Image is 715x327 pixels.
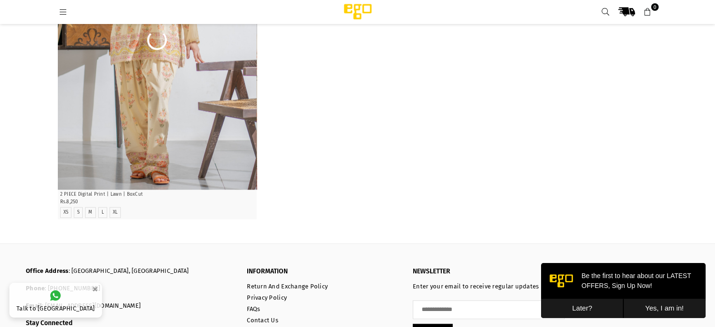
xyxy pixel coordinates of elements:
[247,283,328,290] a: Return And Exchange Policy
[102,209,104,215] label: L
[26,267,233,275] p: : [GEOGRAPHIC_DATA], [GEOGRAPHIC_DATA]
[597,3,614,20] a: Search
[9,283,102,318] a: Talk to [GEOGRAPHIC_DATA]
[639,3,656,20] a: 0
[63,209,69,215] label: XS
[247,267,399,276] p: INFORMATION
[651,3,659,11] span: 0
[82,36,165,55] button: Yes, I am in!
[247,305,260,312] a: FAQs
[413,283,565,291] p: Enter your email to receive regular updates
[60,199,79,205] span: Rs.8,250
[60,191,255,198] p: 2 PIECE Digital Print | Lawn | BoxCut
[26,285,233,293] p: : [PHONE_NUMBER]
[247,317,278,324] a: Contact Us
[89,281,101,297] button: ×
[541,263,706,318] iframe: webpush-onsite
[413,267,565,276] p: NEWSLETTER
[26,267,69,274] b: Office Address
[247,294,287,301] a: Privacy Policy
[77,209,79,215] label: S
[55,8,72,15] a: Menu
[88,209,92,215] label: M
[113,209,118,215] label: XL
[318,2,398,21] img: Ego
